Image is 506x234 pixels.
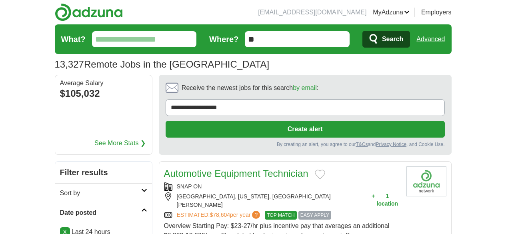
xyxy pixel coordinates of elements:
h2: Sort by [60,188,141,198]
div: Average Salary [60,80,147,86]
img: Adzuna logo [55,3,123,21]
div: By creating an alert, you agree to our and , and Cookie Use. [166,141,445,148]
span: Receive the newest jobs for this search : [182,83,318,93]
img: Company logo [406,166,446,196]
a: T&Cs [356,142,368,147]
a: See More Stats ❯ [94,138,146,148]
a: by email [293,84,317,91]
span: + [372,192,375,209]
span: 13,327 [55,57,84,72]
a: ESTIMATED:$78,604per year? [177,211,262,220]
h2: Filter results [55,162,152,183]
a: Privacy Notice [376,142,406,147]
span: $78,604 [210,212,230,218]
span: TOP MATCH [265,211,296,220]
h1: Remote Jobs in the [GEOGRAPHIC_DATA] [55,59,270,70]
a: Automotive Equipment Technician [164,168,308,179]
div: [GEOGRAPHIC_DATA], [US_STATE], [GEOGRAPHIC_DATA][PERSON_NAME] [164,192,400,209]
a: MyAdzuna [373,8,410,17]
li: [EMAIL_ADDRESS][DOMAIN_NAME] [258,8,366,17]
button: Add to favorite jobs [315,170,325,179]
span: Search [382,31,403,47]
h2: Date posted [60,208,141,218]
a: Date posted [55,203,152,222]
button: Create alert [166,121,445,138]
label: Where? [209,33,238,45]
span: ? [252,211,260,219]
label: What? [61,33,86,45]
a: Advanced [416,31,445,47]
div: $105,032 [60,86,147,101]
button: +1 location [372,192,400,209]
div: SNAP ON [164,182,400,191]
a: Employers [421,8,452,17]
span: EASY APPLY [298,211,331,220]
button: Search [362,31,410,48]
a: Sort by [55,183,152,203]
